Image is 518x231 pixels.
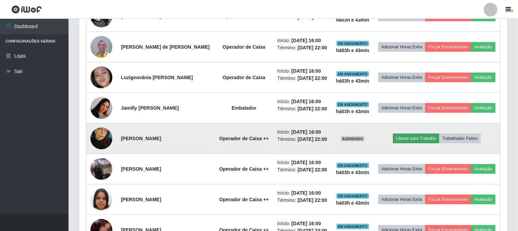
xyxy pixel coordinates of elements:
li: Início: [277,129,328,136]
button: Avaliação [471,103,495,113]
span: EM ANDAMENTO [336,102,369,107]
button: Adicionar Horas Extra [378,195,425,204]
li: Término: [277,44,328,51]
button: Forçar Encerramento [425,195,471,204]
strong: [PERSON_NAME] de [PERSON_NAME] [121,44,210,50]
img: 1735522558460.jpeg [90,54,112,101]
button: Liberar para Trabalho [393,134,439,143]
time: [DATE] 22:00 [298,45,327,50]
strong: [PERSON_NAME] [121,166,161,172]
time: [DATE] 16:00 [292,160,321,165]
time: [DATE] 22:00 [298,136,327,142]
button: Adicionar Horas Extra [378,73,425,82]
button: Adicionar Horas Extra [378,103,425,113]
strong: Operador de Caixa ++ [219,197,269,202]
span: AGENDADO [341,136,365,142]
li: Término: [277,136,328,143]
button: Trabalhador Faltou [439,134,481,143]
li: Início: [277,98,328,105]
img: 1725070298663.jpeg [90,149,112,189]
span: EM ANDAMENTO [336,224,369,229]
span: EM ANDAMENTO [336,193,369,199]
strong: há 03 h e 43 min [336,109,369,114]
time: [DATE] 16:00 [292,68,321,74]
li: Término: [277,105,328,112]
span: EM ANDAMENTO [336,71,369,77]
img: 1755557460272.jpeg [90,119,112,158]
strong: há 03 h e 43 min [336,170,369,175]
strong: há 03 h e 43 min [336,17,369,23]
strong: Jamilly [PERSON_NAME] [121,105,179,111]
strong: [PERSON_NAME] [121,14,161,19]
time: [DATE] 16:00 [292,38,321,43]
li: Início: [277,190,328,197]
time: [DATE] 16:00 [292,190,321,196]
button: Forçar Encerramento [425,73,471,82]
time: [DATE] 16:00 [292,99,321,104]
li: Início: [277,220,328,227]
strong: Operador de Caixa ++ [219,166,269,172]
li: Início: [277,68,328,75]
button: Avaliação [471,164,495,174]
li: Término: [277,197,328,204]
li: Término: [277,75,328,82]
time: [DATE] 22:00 [298,167,327,172]
time: [DATE] 16:00 [292,221,321,226]
strong: há 03 h e 43 min [336,200,369,206]
strong: [PERSON_NAME] [121,136,161,141]
li: Término: [277,166,328,173]
button: Avaliação [471,73,495,82]
time: [DATE] 22:00 [298,197,327,203]
button: Forçar Encerramento [425,103,471,113]
strong: Operador de Caixa ++ [219,136,269,141]
strong: Embalador [232,105,256,111]
strong: há 03 h e 43 min [336,48,369,53]
img: 1734563088725.jpeg [90,32,112,61]
img: 1753040270592.jpeg [90,180,112,219]
button: Adicionar Horas Extra [378,164,425,174]
img: CoreUI Logo [11,5,42,14]
span: EM ANDAMENTO [336,163,369,168]
button: Forçar Encerramento [425,42,471,52]
time: [DATE] 16:00 [292,129,321,135]
li: Início: [277,37,328,44]
button: Avaliação [471,42,495,52]
strong: Luzigeovânia [PERSON_NAME] [121,75,193,80]
strong: Operador de Caixa [223,44,266,50]
strong: Operador de Caixa [223,14,266,19]
time: [DATE] 22:00 [298,106,327,111]
strong: [PERSON_NAME] [121,197,161,202]
button: Avaliação [471,195,495,204]
button: Forçar Encerramento [425,164,471,174]
strong: há 03 h e 43 min [336,78,369,84]
img: 1699121577168.jpeg [90,84,112,132]
li: Início: [277,159,328,166]
span: EM ANDAMENTO [336,41,369,46]
button: Adicionar Horas Extra [378,42,425,52]
time: [DATE] 22:00 [298,75,327,81]
strong: Operador de Caixa [223,75,266,80]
